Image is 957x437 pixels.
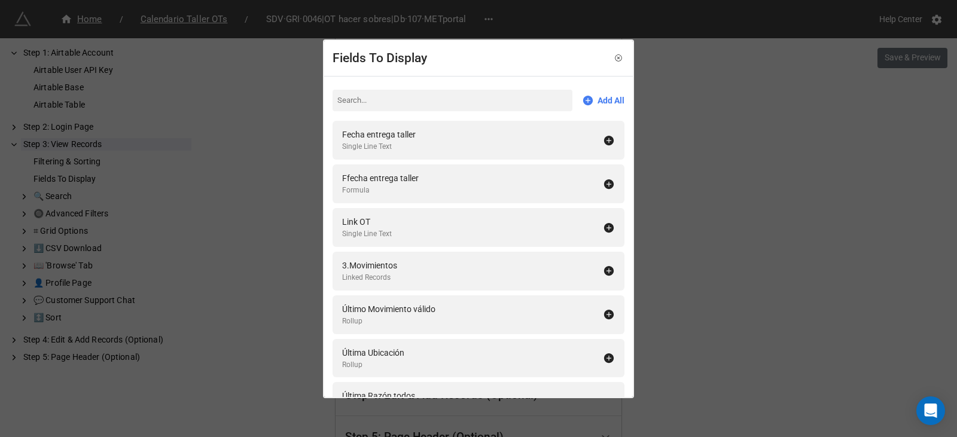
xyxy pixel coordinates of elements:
div: Rollup [342,359,404,371]
div: Linked Records [342,272,397,283]
div: Ffecha entrega taller [342,172,419,185]
div: Última Razón todos [342,389,415,402]
div: Fields To Display [333,49,427,68]
div: Último Movimiento válido [342,302,435,316]
div: Rollup [342,316,435,327]
div: Última Ubicación [342,346,404,359]
div: Link OT [342,215,392,228]
div: 3.Movimientos [342,259,397,272]
input: Search... [333,90,572,111]
a: Add All [582,94,624,107]
div: Single Line Text [342,228,392,240]
div: Single Line Text [342,141,416,152]
div: Fecha entrega taller [342,128,416,141]
div: Open Intercom Messenger [916,396,945,425]
div: Formula [342,185,419,196]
